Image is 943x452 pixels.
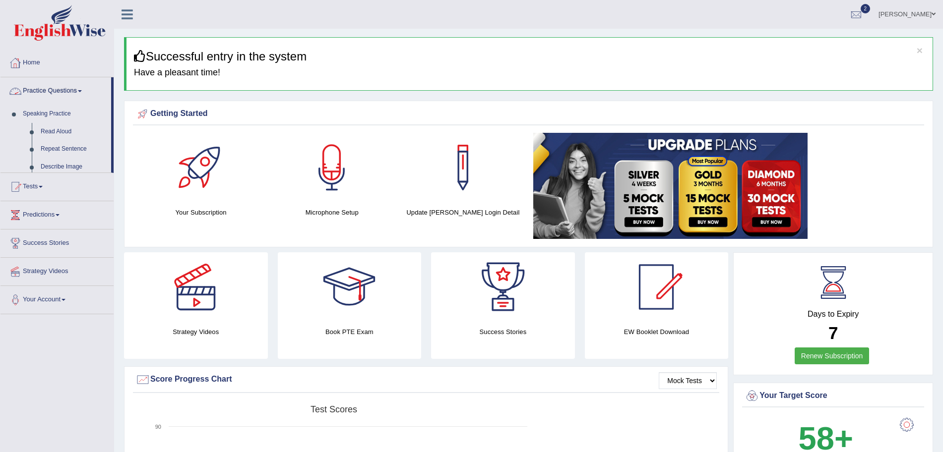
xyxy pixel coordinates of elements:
[278,327,422,337] h4: Book PTE Exam
[0,201,114,226] a: Predictions
[135,107,922,121] div: Getting Started
[134,50,925,63] h3: Successful entry in the system
[917,45,923,56] button: ×
[745,310,922,319] h4: Days to Expiry
[36,140,111,158] a: Repeat Sentence
[0,77,111,102] a: Practice Questions
[861,4,871,13] span: 2
[745,389,922,403] div: Your Target Score
[828,323,838,342] b: 7
[431,327,575,337] h4: Success Stories
[311,404,357,414] tspan: Test scores
[36,158,111,176] a: Describe Image
[140,207,261,218] h4: Your Subscription
[18,105,111,123] a: Speaking Practice
[585,327,729,337] h4: EW Booklet Download
[795,347,870,364] a: Renew Subscription
[402,207,523,218] h4: Update [PERSON_NAME] Login Detail
[124,327,268,337] h4: Strategy Videos
[155,424,161,430] text: 90
[533,133,808,239] img: small5.jpg
[134,68,925,78] h4: Have a pleasant time!
[0,49,114,74] a: Home
[135,372,717,387] div: Score Progress Chart
[36,123,111,141] a: Read Aloud
[271,207,392,218] h4: Microphone Setup
[0,173,114,198] a: Tests
[0,229,114,254] a: Success Stories
[0,258,114,282] a: Strategy Videos
[0,286,114,311] a: Your Account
